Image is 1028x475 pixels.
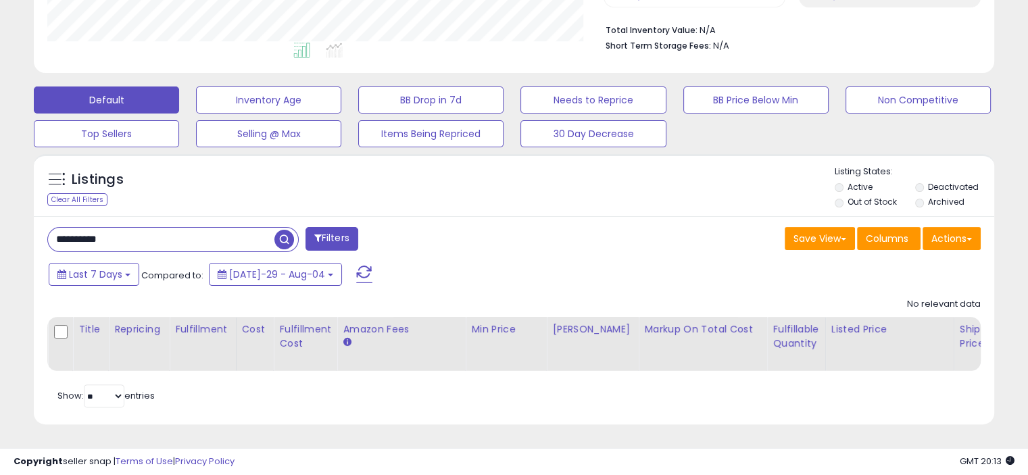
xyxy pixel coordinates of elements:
[114,322,164,336] div: Repricing
[471,322,541,336] div: Min Price
[927,196,964,207] label: Archived
[552,322,633,336] div: [PERSON_NAME]
[69,268,122,281] span: Last 7 Days
[175,322,230,336] div: Fulfillment
[639,317,767,371] th: The percentage added to the cost of goods (COGS) that forms the calculator for Min & Max prices.
[279,322,331,351] div: Fulfillment Cost
[72,170,124,189] h5: Listings
[683,86,829,114] button: BB Price Below Min
[923,227,981,250] button: Actions
[960,455,1014,468] span: 2025-08-12 20:13 GMT
[116,455,173,468] a: Terms of Use
[47,193,107,206] div: Clear All Filters
[343,322,460,336] div: Amazon Fees
[196,86,341,114] button: Inventory Age
[831,322,948,336] div: Listed Price
[358,86,504,114] button: BB Drop in 7d
[242,322,268,336] div: Cost
[606,24,697,36] b: Total Inventory Value:
[175,455,235,468] a: Privacy Policy
[848,181,873,193] label: Active
[57,389,155,402] span: Show: entries
[644,322,761,336] div: Markup on Total Cost
[196,120,341,147] button: Selling @ Max
[848,196,897,207] label: Out of Stock
[229,268,325,281] span: [DATE]-29 - Aug-04
[14,455,235,468] div: seller snap | |
[49,263,139,286] button: Last 7 Days
[785,227,855,250] button: Save View
[927,181,978,193] label: Deactivated
[343,336,351,349] small: Amazon Fees.
[34,120,179,147] button: Top Sellers
[34,86,179,114] button: Default
[773,322,819,351] div: Fulfillable Quantity
[606,40,711,51] b: Short Term Storage Fees:
[846,86,991,114] button: Non Competitive
[209,263,342,286] button: [DATE]-29 - Aug-04
[835,166,994,178] p: Listing States:
[907,298,981,311] div: No relevant data
[520,86,666,114] button: Needs to Reprice
[78,322,103,336] div: Title
[520,120,666,147] button: 30 Day Decrease
[141,269,203,282] span: Compared to:
[358,120,504,147] button: Items Being Repriced
[960,322,987,351] div: Ship Price
[606,21,971,37] li: N/A
[305,227,358,251] button: Filters
[866,232,908,245] span: Columns
[713,39,729,52] span: N/A
[857,227,921,250] button: Columns
[14,455,63,468] strong: Copyright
